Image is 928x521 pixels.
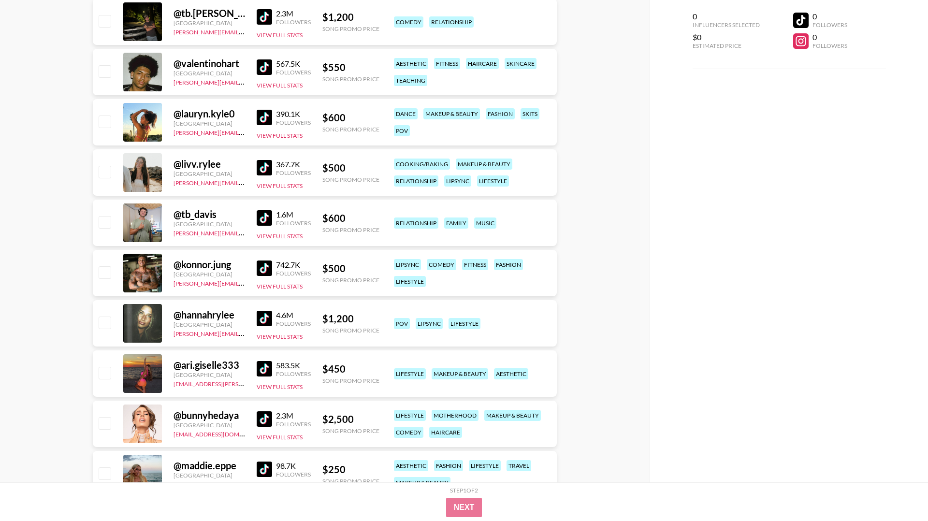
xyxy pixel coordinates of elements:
div: @ maddie.eppe [174,460,245,472]
div: [GEOGRAPHIC_DATA] [174,321,245,328]
div: $ 1,200 [322,11,379,23]
div: [GEOGRAPHIC_DATA] [174,371,245,378]
div: 2.3M [276,9,311,18]
div: $ 600 [322,212,379,224]
div: Estimated Price [693,42,760,49]
div: makeup & beauty [484,410,541,421]
div: haircare [466,58,499,69]
div: aesthetic [394,460,428,471]
a: [PERSON_NAME][EMAIL_ADDRESS][DOMAIN_NAME] [174,177,317,187]
div: @ tb.[PERSON_NAME] [174,7,245,19]
div: @ ari.giselle333 [174,359,245,371]
div: skits [521,108,539,119]
div: Song Promo Price [322,427,379,434]
div: relationship [394,175,438,187]
div: $ 250 [322,463,379,476]
button: View Full Stats [257,434,303,441]
div: 742.7K [276,260,311,270]
div: [GEOGRAPHIC_DATA] [174,19,245,27]
div: [GEOGRAPHIC_DATA] [174,271,245,278]
div: pov [394,318,410,329]
div: aesthetic [394,58,428,69]
div: $ 1,200 [322,313,379,325]
div: Influencers Selected [693,21,760,29]
div: 390.1K [276,109,311,119]
div: Song Promo Price [322,327,379,334]
div: Followers [276,18,311,26]
div: [GEOGRAPHIC_DATA] [174,170,245,177]
div: lifestyle [394,368,426,379]
div: makeup & beauty [456,159,512,170]
img: TikTok [257,260,272,276]
div: makeup & beauty [432,368,488,379]
img: TikTok [257,462,272,477]
img: TikTok [257,9,272,25]
div: Followers [276,471,311,478]
div: family [444,217,468,229]
img: TikTok [257,311,272,326]
button: View Full Stats [257,31,303,39]
div: comedy [394,427,423,438]
div: makeup & beauty [394,477,450,488]
div: lifestyle [449,318,480,329]
div: relationship [394,217,438,229]
button: Next [446,498,482,517]
a: [PERSON_NAME][EMAIL_ADDRESS][DOMAIN_NAME] [174,127,317,136]
div: $0 [693,32,760,42]
div: Song Promo Price [322,75,379,83]
div: comedy [427,259,456,270]
div: @ hannahrylee [174,309,245,321]
button: View Full Stats [257,132,303,139]
div: $ 450 [322,363,379,375]
div: cooking/baking [394,159,450,170]
div: relationship [429,16,474,28]
a: [PERSON_NAME][EMAIL_ADDRESS][DOMAIN_NAME] [174,278,317,287]
div: fashion [494,259,523,270]
img: TikTok [257,59,272,75]
div: Followers [276,270,311,277]
div: 0 [693,12,760,21]
a: [PERSON_NAME][EMAIL_ADDRESS][DOMAIN_NAME] [174,328,317,337]
div: lifestyle [394,276,426,287]
div: @ lauryn.kyle0 [174,108,245,120]
div: 367.7K [276,159,311,169]
div: 0 [812,32,847,42]
div: Song Promo Price [322,126,379,133]
div: makeup & beauty [423,108,480,119]
div: $ 2,500 [322,413,379,425]
div: travel [507,460,531,471]
div: $ 600 [322,112,379,124]
div: haircare [429,427,462,438]
div: @ tb_davis [174,208,245,220]
div: 4.6M [276,310,311,320]
div: lifestyle [469,460,501,471]
img: TikTok [257,210,272,226]
img: TikTok [257,361,272,376]
button: View Full Stats [257,383,303,391]
div: @ bunnyhedaya [174,409,245,421]
div: Followers [812,42,847,49]
div: 2.3M [276,411,311,420]
div: Step 1 of 2 [450,487,478,494]
div: [GEOGRAPHIC_DATA] [174,120,245,127]
div: lifestyle [394,410,426,421]
button: View Full Stats [257,232,303,240]
div: $ 500 [322,262,379,275]
div: Followers [276,69,311,76]
div: music [474,217,496,229]
img: TikTok [257,160,272,175]
div: 0 [812,12,847,21]
div: [GEOGRAPHIC_DATA] [174,70,245,77]
a: [PERSON_NAME][EMAIL_ADDRESS][DOMAIN_NAME] [174,27,317,36]
div: $ 500 [322,162,379,174]
div: Song Promo Price [322,276,379,284]
div: [GEOGRAPHIC_DATA] [174,472,245,479]
div: Followers [276,119,311,126]
div: comedy [394,16,423,28]
div: teaching [394,75,427,86]
div: aesthetic [494,368,528,379]
img: TikTok [257,110,272,125]
iframe: Drift Widget Chat Controller [880,473,916,509]
div: 567.5K [276,59,311,69]
div: 583.5K [276,361,311,370]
